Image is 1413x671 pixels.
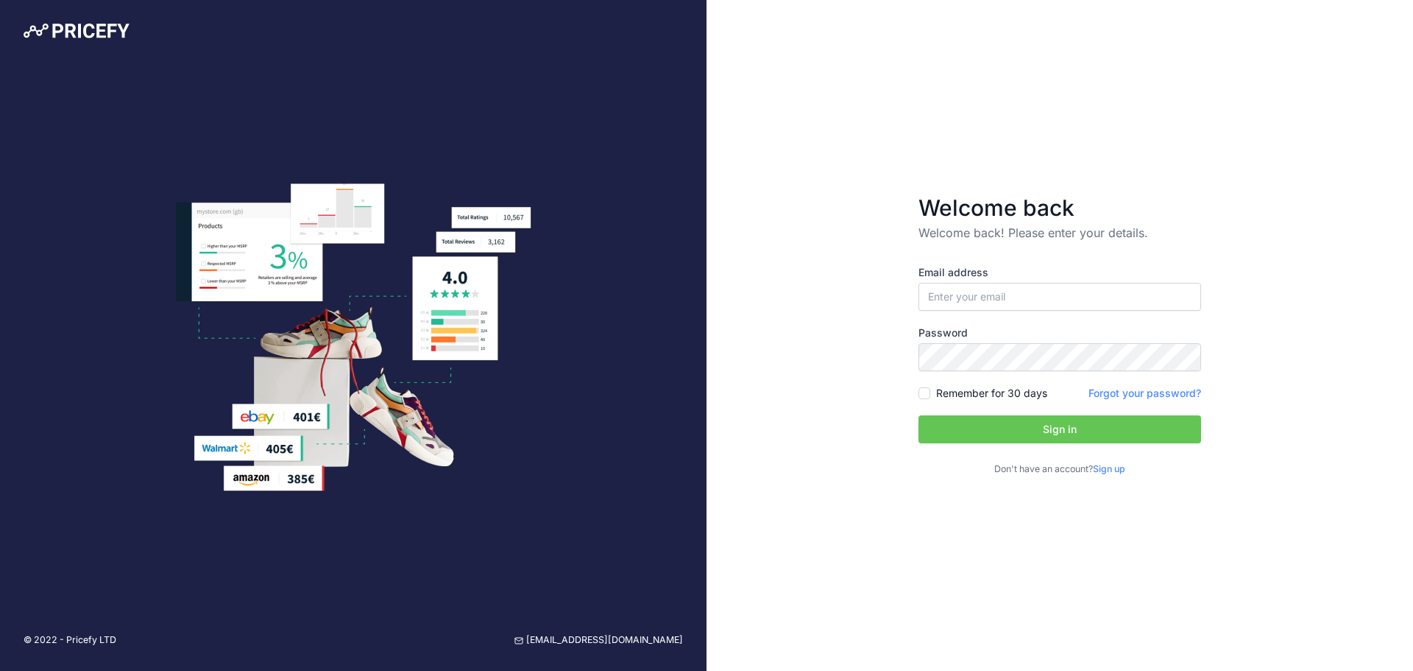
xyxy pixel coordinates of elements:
[1088,387,1201,399] a: Forgot your password?
[936,386,1047,401] label: Remember for 30 days
[918,415,1201,443] button: Sign in
[918,463,1201,477] p: Don't have an account?
[918,265,1201,280] label: Email address
[918,224,1201,242] p: Welcome back! Please enter your details.
[514,633,683,647] a: [EMAIL_ADDRESS][DOMAIN_NAME]
[918,283,1201,311] input: Enter your email
[918,194,1201,221] h3: Welcome back
[918,326,1201,340] label: Password
[24,24,130,38] img: Pricefy
[24,633,116,647] p: © 2022 - Pricefy LTD
[1093,463,1125,474] a: Sign up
